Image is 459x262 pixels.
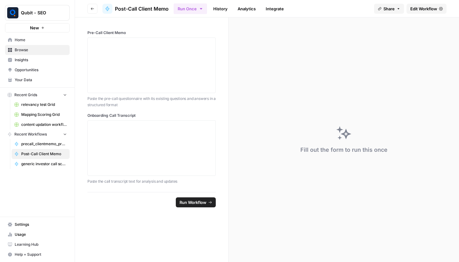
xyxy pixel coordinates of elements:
[87,178,216,185] p: Paste the call transcript text for analysis and updates
[21,151,67,157] span: Post-Call Client Memo
[15,252,67,257] span: Help + Support
[12,110,70,120] a: Mapping Scoring Grid
[383,6,395,12] span: Share
[180,199,206,205] span: Run Workflow
[21,102,67,107] span: relevancy test Grid
[5,65,70,75] a: Opportunities
[87,30,216,36] label: Pre-Call Client Memo
[115,5,169,12] span: Post-Call Client Memo
[30,25,39,31] span: New
[87,113,216,118] label: Onboarding Call Transcript
[21,161,67,167] span: generic investor call script
[21,122,67,127] span: content updation workflow
[5,90,70,100] button: Recent Grids
[5,35,70,45] a: Home
[14,92,37,98] span: Recent Grids
[262,4,288,14] a: Integrate
[5,55,70,65] a: Insights
[5,45,70,55] a: Browse
[7,7,18,18] img: Qubit - SEO Logo
[15,57,67,63] span: Insights
[21,141,67,147] span: precall_clientmemo_prerevenue_sagar
[21,112,67,117] span: Mapping Scoring Grid
[5,130,70,139] button: Recent Workflows
[15,67,67,73] span: Opportunities
[5,75,70,85] a: Your Data
[374,4,404,14] button: Share
[210,4,231,14] a: History
[5,240,70,250] a: Learning Hub
[102,4,169,14] a: Post-Call Client Memo
[407,4,447,14] a: Edit Workflow
[5,220,70,230] a: Settings
[15,222,67,227] span: Settings
[300,146,387,154] div: Fill out the form to run this once
[15,242,67,247] span: Learning Hub
[15,37,67,43] span: Home
[14,131,47,137] span: Recent Workflows
[174,3,207,14] button: Run Once
[12,149,70,159] a: Post-Call Client Memo
[176,197,216,207] button: Run Workflow
[5,230,70,240] a: Usage
[5,250,70,260] button: Help + Support
[5,23,70,32] button: New
[21,10,59,16] span: Qubit - SEO
[15,47,67,53] span: Browse
[12,100,70,110] a: relevancy test Grid
[410,6,437,12] span: Edit Workflow
[87,96,216,108] p: Paste the pre-call questionnaire with its existing questions and answers in a structured format
[12,159,70,169] a: generic investor call script
[15,77,67,83] span: Your Data
[5,5,70,21] button: Workspace: Qubit - SEO
[234,4,259,14] a: Analytics
[12,139,70,149] a: precall_clientmemo_prerevenue_sagar
[15,232,67,237] span: Usage
[12,120,70,130] a: content updation workflow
